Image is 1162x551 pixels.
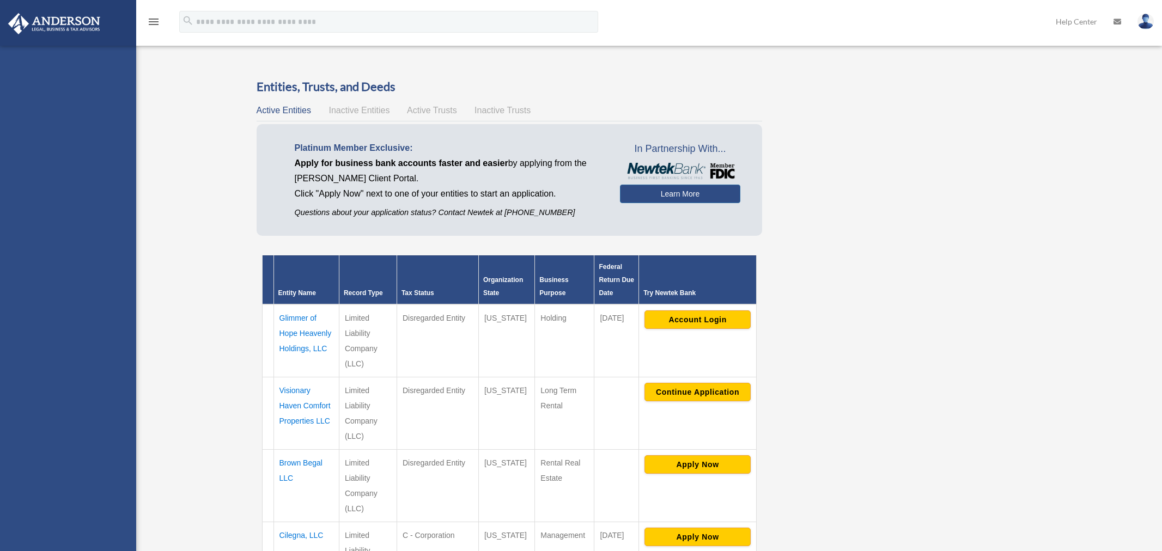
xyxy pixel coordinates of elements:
[474,106,531,115] span: Inactive Trusts
[147,19,160,28] a: menu
[273,304,339,377] td: Glimmer of Hope Heavenly Holdings, LLC
[273,377,339,449] td: Visionary Haven Comfort Properties LLC
[1137,14,1154,29] img: User Pic
[594,304,639,377] td: [DATE]
[295,158,508,168] span: Apply for business bank accounts faster and easier
[257,78,763,95] h3: Entities, Trusts, and Deeds
[644,315,751,323] a: Account Login
[643,286,752,299] div: Try Newtek Bank
[644,528,751,546] button: Apply Now
[407,106,457,115] span: Active Trusts
[295,186,604,201] p: Click "Apply Now" next to one of your entities to start an application.
[397,377,478,449] td: Disregarded Entity
[397,449,478,522] td: Disregarded Entity
[339,377,397,449] td: Limited Liability Company (LLC)
[535,255,594,304] th: Business Purpose
[644,455,751,474] button: Apply Now
[535,304,594,377] td: Holding
[147,15,160,28] i: menu
[397,304,478,377] td: Disregarded Entity
[273,255,339,304] th: Entity Name
[182,15,194,27] i: search
[478,449,534,522] td: [US_STATE]
[5,13,104,34] img: Anderson Advisors Platinum Portal
[620,185,740,203] a: Learn More
[644,383,751,401] button: Continue Application
[397,255,478,304] th: Tax Status
[257,106,311,115] span: Active Entities
[594,255,639,304] th: Federal Return Due Date
[620,140,740,158] span: In Partnership With...
[478,304,534,377] td: [US_STATE]
[339,304,397,377] td: Limited Liability Company (LLC)
[535,377,594,449] td: Long Term Rental
[478,377,534,449] td: [US_STATE]
[339,255,397,304] th: Record Type
[328,106,390,115] span: Inactive Entities
[295,140,604,156] p: Platinum Member Exclusive:
[644,310,751,329] button: Account Login
[625,163,735,179] img: NewtekBankLogoSM.png
[535,449,594,522] td: Rental Real Estate
[295,156,604,186] p: by applying from the [PERSON_NAME] Client Portal.
[478,255,534,304] th: Organization State
[339,449,397,522] td: Limited Liability Company (LLC)
[273,449,339,522] td: Brown Begal LLC
[295,206,604,219] p: Questions about your application status? Contact Newtek at [PHONE_NUMBER]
